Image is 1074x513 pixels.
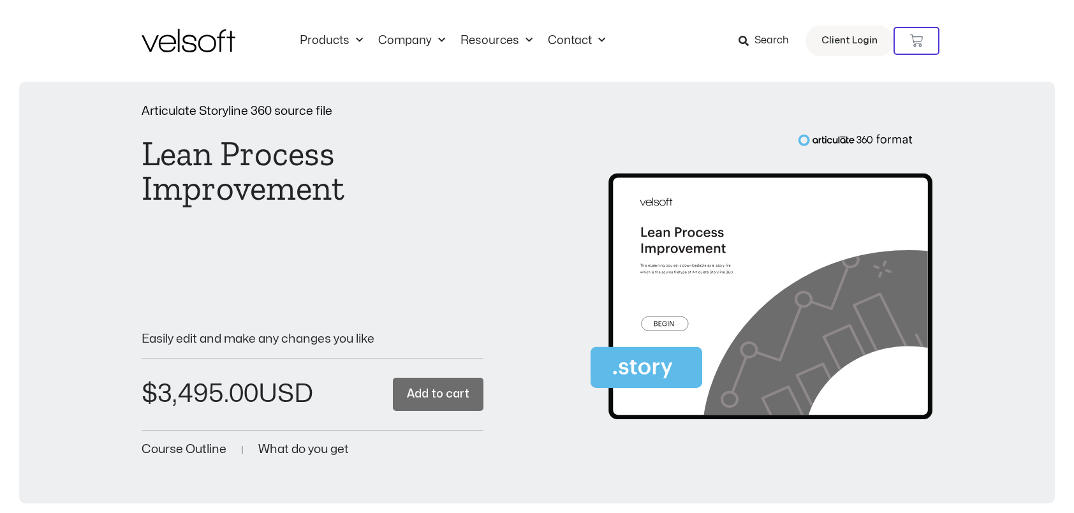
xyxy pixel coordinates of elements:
a: ContactMenu Toggle [540,34,613,48]
a: Course Outline [142,443,226,456]
span: Search [754,33,789,49]
a: ResourcesMenu Toggle [453,34,540,48]
a: ProductsMenu Toggle [292,34,371,48]
bdi: 3,495.00 [142,382,258,406]
a: Client Login [805,26,894,56]
img: Velsoft Training Materials [142,29,235,52]
a: What do you get [258,443,349,456]
a: Search [739,30,798,52]
p: Articulate Storyline 360 source file [142,105,483,117]
h1: Lean Process Improvement [142,137,483,205]
a: CompanyMenu Toggle [371,34,453,48]
button: Add to cart [393,378,483,412]
p: Easily edit and make any changes you like [142,333,483,345]
nav: Menu [292,34,613,48]
img: Second Product Image [591,133,932,431]
span: $ [142,382,158,406]
span: Client Login [821,33,878,49]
